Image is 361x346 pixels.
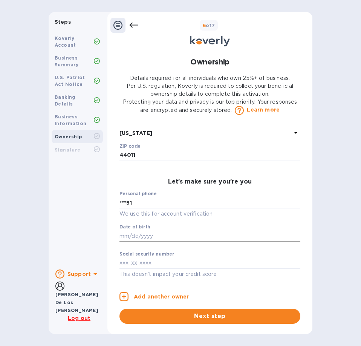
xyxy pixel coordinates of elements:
input: Enter ZIP code [119,150,300,161]
b: Support [67,271,91,277]
b: [US_STATE] [119,130,152,136]
p: This doesn't impact your credit score [119,270,300,279]
b: of 7 [203,23,215,28]
p: We use this for account verification [119,210,300,218]
label: Date of birth [119,225,150,230]
a: Learn more [247,106,280,113]
b: Ownership [55,134,82,139]
b: Signature [55,147,81,153]
b: [PERSON_NAME] De Los [PERSON_NAME] [55,292,98,313]
u: Log out [68,315,90,321]
span: Next step [125,312,294,321]
b: Business Information [55,114,86,126]
label: ZIP code [119,144,141,149]
p: Details required for all individuals who own 25%+ of business. Per U.S. regulation, Koverly is re... [119,74,300,115]
h1: Ownership [190,52,229,71]
span: 6 [203,23,206,28]
b: Steps [55,19,71,25]
input: Enter phone [119,197,300,208]
label: Personal phone [119,192,156,196]
input: mm/dd/yyyy [119,230,300,242]
b: Koverly Account [55,35,76,48]
b: Business Summary [55,55,79,67]
b: Banking Details [55,94,76,107]
input: xxx-xx-xxxx [119,257,300,269]
label: Social security number [119,252,174,257]
button: Add another owner [119,292,189,301]
p: Add another owner [134,293,189,301]
button: Next step [119,309,300,324]
b: U.S. Patriot Act Notice [55,75,85,87]
h3: Let’s make sure you’re you [119,178,300,185]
